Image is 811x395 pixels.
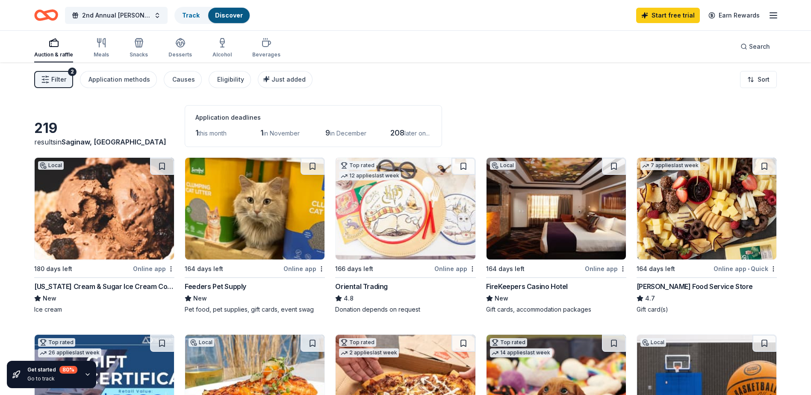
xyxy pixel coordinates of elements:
[35,158,174,259] img: Image for Michigan Cream & Sugar Ice Cream Company
[486,281,568,292] div: FireKeepers Casino Hotel
[749,41,770,52] span: Search
[640,161,700,170] div: 7 applies last week
[714,263,777,274] div: Online app Quick
[164,71,202,88] button: Causes
[34,71,73,88] button: Filter2
[640,338,666,347] div: Local
[168,51,192,58] div: Desserts
[490,161,516,170] div: Local
[212,34,232,62] button: Alcohol
[252,51,280,58] div: Beverages
[34,264,72,274] div: 180 days left
[734,38,777,55] button: Search
[217,74,244,85] div: Eligibility
[34,305,174,314] div: Ice cream
[636,8,700,23] a: Start free trial
[434,263,476,274] div: Online app
[486,157,626,314] a: Image for FireKeepers Casino HotelLocal164 days leftOnline appFireKeepers Casino HotelNewGift car...
[27,375,77,382] div: Go to track
[212,51,232,58] div: Alcohol
[740,71,777,88] button: Sort
[168,34,192,62] button: Desserts
[637,157,777,314] a: Image for Gordon Food Service Store7 applieslast week164 days leftOnline app•Quick[PERSON_NAME] F...
[38,338,75,347] div: Top rated
[585,263,626,274] div: Online app
[94,34,109,62] button: Meals
[174,7,251,24] button: TrackDiscover
[390,128,404,137] span: 208
[490,338,527,347] div: Top rated
[344,293,354,304] span: 4.8
[130,51,148,58] div: Snacks
[495,293,508,304] span: New
[486,305,626,314] div: Gift cards, accommodation packages
[637,281,753,292] div: [PERSON_NAME] Food Service Store
[185,305,325,314] div: Pet food, pet supplies, gift cards, event swag
[325,128,330,137] span: 9
[215,12,243,19] a: Discover
[339,338,376,347] div: Top rated
[198,130,227,137] span: this month
[38,348,101,357] div: 26 applies last week
[335,305,475,314] div: Donation depends on request
[486,264,525,274] div: 164 days left
[185,281,246,292] div: Feeders Pet Supply
[487,158,626,259] img: Image for FireKeepers Casino Hotel
[34,5,58,25] a: Home
[335,264,373,274] div: 166 days left
[88,74,150,85] div: Application methods
[748,265,749,272] span: •
[82,10,150,21] span: 2nd Annual [PERSON_NAME] Women's Tea Brunch
[189,338,214,347] div: Local
[27,366,77,374] div: Get started
[193,293,207,304] span: New
[43,293,56,304] span: New
[283,263,325,274] div: Online app
[404,130,430,137] span: later on...
[209,71,251,88] button: Eligibility
[645,293,655,304] span: 4.7
[335,281,388,292] div: Oriental Trading
[271,76,306,83] span: Just added
[34,157,174,314] a: Image for Michigan Cream & Sugar Ice Cream CompanyLocal180 days leftOnline app[US_STATE] Cream & ...
[703,8,765,23] a: Earn Rewards
[59,366,77,374] div: 80 %
[172,74,195,85] div: Causes
[637,305,777,314] div: Gift card(s)
[185,264,223,274] div: 164 days left
[260,128,263,137] span: 1
[182,12,200,19] a: Track
[51,74,66,85] span: Filter
[339,161,376,170] div: Top rated
[185,158,324,259] img: Image for Feeders Pet Supply
[80,71,157,88] button: Application methods
[336,158,475,259] img: Image for Oriental Trading
[62,138,166,146] span: Saginaw, [GEOGRAPHIC_DATA]
[56,138,166,146] span: in
[339,348,399,357] div: 2 applies last week
[34,281,174,292] div: [US_STATE] Cream & Sugar Ice Cream Company
[65,7,168,24] button: 2nd Annual [PERSON_NAME] Women's Tea Brunch
[94,51,109,58] div: Meals
[330,130,366,137] span: in December
[339,171,401,180] div: 12 applies last week
[38,161,64,170] div: Local
[637,158,776,259] img: Image for Gordon Food Service Store
[258,71,313,88] button: Just added
[637,264,675,274] div: 164 days left
[185,157,325,314] a: Image for Feeders Pet Supply164 days leftOnline appFeeders Pet SupplyNewPet food, pet supplies, g...
[133,263,174,274] div: Online app
[68,68,77,76] div: 2
[758,74,770,85] span: Sort
[34,51,73,58] div: Auction & raffle
[252,34,280,62] button: Beverages
[335,157,475,314] a: Image for Oriental TradingTop rated12 applieslast week166 days leftOnline appOriental Trading4.8D...
[263,130,300,137] span: in November
[130,34,148,62] button: Snacks
[34,137,174,147] div: results
[195,112,431,123] div: Application deadlines
[34,34,73,62] button: Auction & raffle
[490,348,552,357] div: 14 applies last week
[34,120,174,137] div: 219
[195,128,198,137] span: 1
